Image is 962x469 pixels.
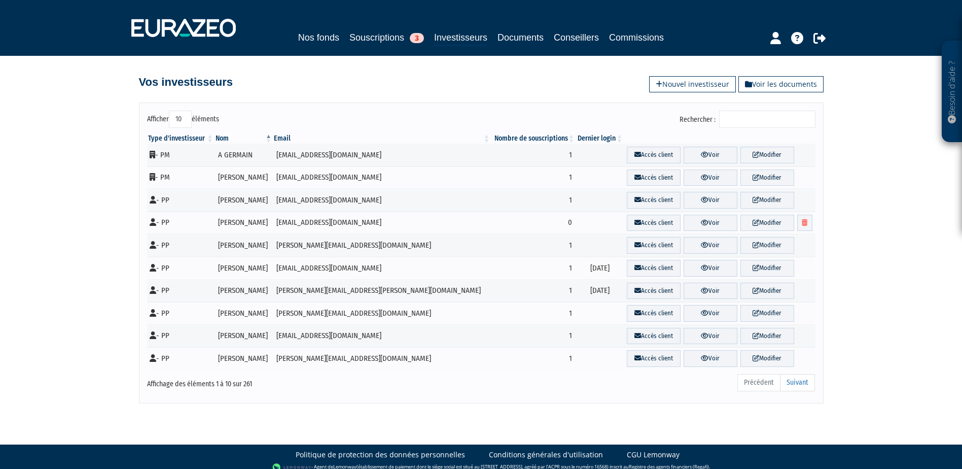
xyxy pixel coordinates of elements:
td: [PERSON_NAME] [215,234,273,257]
th: Type d'investisseur : activer pour trier la colonne par ordre croissant [147,133,215,144]
td: 1 [491,347,576,370]
td: 1 [491,257,576,280]
span: 3 [410,33,424,43]
td: 1 [491,302,576,325]
a: Nos fonds [298,30,339,45]
td: - PP [147,212,215,234]
td: 1 [491,325,576,348]
td: [PERSON_NAME] [215,325,273,348]
td: [PERSON_NAME] [215,302,273,325]
a: Accès client [627,350,681,367]
a: Accès client [627,328,681,345]
div: Affichage des éléments 1 à 10 sur 261 [147,373,417,389]
a: Accès client [627,215,681,231]
td: [PERSON_NAME] [215,212,273,234]
td: [DATE] [576,280,624,303]
td: A GERMAIN [215,144,273,166]
a: Accès client [627,192,681,209]
td: [DATE] [576,257,624,280]
td: 0 [491,212,576,234]
a: Modifier [740,192,794,209]
p: Besoin d'aide ? [946,46,958,138]
td: [EMAIL_ADDRESS][DOMAIN_NAME] [273,144,491,166]
a: Voir [684,237,737,254]
td: [EMAIL_ADDRESS][DOMAIN_NAME] [273,212,491,234]
a: Modifier [740,283,794,299]
a: Souscriptions3 [349,30,424,45]
td: - PP [147,189,215,212]
a: Commissions [609,30,664,45]
td: - PP [147,302,215,325]
td: [PERSON_NAME][EMAIL_ADDRESS][DOMAIN_NAME] [273,302,491,325]
a: Documents [497,30,544,45]
a: CGU Lemonway [627,450,680,460]
td: - PP [147,325,215,348]
td: [EMAIL_ADDRESS][DOMAIN_NAME] [273,325,491,348]
select: Afficheréléments [169,111,192,128]
a: Suivant [780,374,815,391]
td: [EMAIL_ADDRESS][DOMAIN_NAME] [273,257,491,280]
a: Modifier [740,170,794,186]
th: Nombre de souscriptions : activer pour trier la colonne par ordre croissant [491,133,576,144]
a: Accès client [627,283,681,299]
td: - PM [147,166,215,189]
td: 1 [491,189,576,212]
td: - PP [147,234,215,257]
a: Nouvel investisseur [649,76,736,92]
a: Voir [684,283,737,299]
a: Voir [684,328,737,345]
td: [EMAIL_ADDRESS][DOMAIN_NAME] [273,189,491,212]
td: [PERSON_NAME] [215,257,273,280]
td: - PM [147,144,215,166]
td: - PP [147,280,215,303]
td: 1 [491,144,576,166]
td: [PERSON_NAME][EMAIL_ADDRESS][PERSON_NAME][DOMAIN_NAME] [273,280,491,303]
td: - PP [147,257,215,280]
a: Voir [684,192,737,209]
a: Voir les documents [738,76,824,92]
a: Voir [684,147,737,163]
td: [PERSON_NAME] [215,347,273,370]
a: Voir [684,260,737,277]
td: [PERSON_NAME] [215,166,273,189]
td: 1 [491,166,576,189]
td: 1 [491,280,576,303]
label: Rechercher : [680,111,815,128]
a: Modifier [740,147,794,163]
input: Rechercher : [719,111,815,128]
h4: Vos investisseurs [139,76,233,88]
td: [EMAIL_ADDRESS][DOMAIN_NAME] [273,166,491,189]
a: Investisseurs [434,30,487,46]
a: Accès client [627,260,681,277]
a: Modifier [740,237,794,254]
a: Accès client [627,305,681,322]
th: Dernier login : activer pour trier la colonne par ordre croissant [576,133,624,144]
th: &nbsp; [624,133,815,144]
a: Modifier [740,215,794,231]
a: Conseillers [554,30,599,45]
a: Modifier [740,305,794,322]
img: 1732889491-logotype_eurazeo_blanc_rvb.png [131,19,236,37]
td: [PERSON_NAME][EMAIL_ADDRESS][DOMAIN_NAME] [273,347,491,370]
a: Voir [684,350,737,367]
td: [PERSON_NAME] [215,189,273,212]
td: - PP [147,347,215,370]
td: [PERSON_NAME][EMAIL_ADDRESS][DOMAIN_NAME] [273,234,491,257]
label: Afficher éléments [147,111,219,128]
a: Politique de protection des données personnelles [296,450,465,460]
a: Voir [684,305,737,322]
a: Voir [684,215,737,231]
a: Voir [684,170,737,186]
a: Accès client [627,147,681,163]
a: Modifier [740,260,794,277]
a: Modifier [740,350,794,367]
td: 1 [491,234,576,257]
a: Modifier [740,328,794,345]
td: [PERSON_NAME] [215,280,273,303]
th: Email : activer pour trier la colonne par ordre croissant [273,133,491,144]
a: Accès client [627,170,681,186]
a: Accès client [627,237,681,254]
a: Conditions générales d'utilisation [489,450,603,460]
th: Nom : activer pour trier la colonne par ordre d&eacute;croissant [215,133,273,144]
a: Supprimer [797,215,812,231]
